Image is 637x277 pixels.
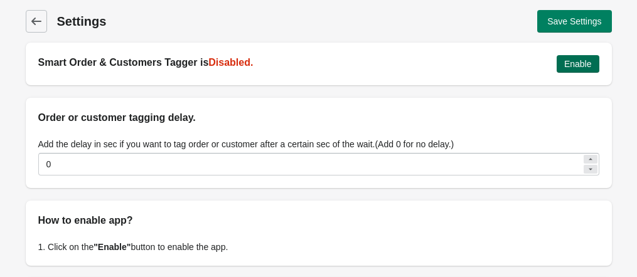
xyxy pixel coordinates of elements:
span: Save Settings [547,16,601,26]
span: Disabled. [208,57,253,68]
b: "Enable" [94,242,131,252]
h2: Order or customer tagging delay. [38,110,599,125]
h2: How to enable app? [38,213,599,228]
button: Save Settings [537,10,611,33]
h1: Settings [57,13,312,30]
button: Enable [557,55,599,73]
input: delay in sec [38,153,582,175]
span: Enable [564,59,592,69]
label: Add the delay in sec if you want to tag order or customer after a certain sec of the wait.(Add 0 ... [38,138,454,150]
h2: Smart Order & Customers Tagger is [38,55,547,70]
p: 1. Click on the button to enable the app. [38,241,599,253]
